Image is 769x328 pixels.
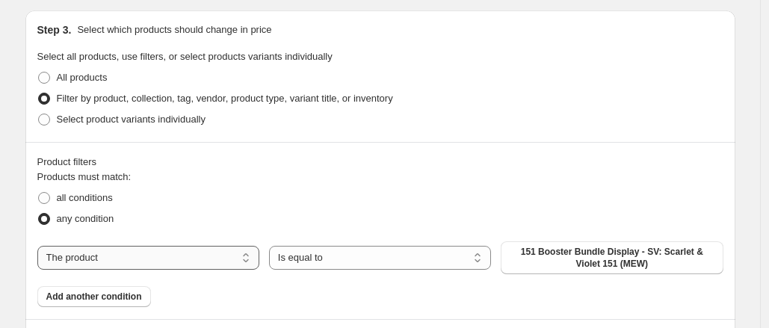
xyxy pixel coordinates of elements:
button: Add another condition [37,286,151,307]
span: Select product variants individually [57,114,206,125]
span: All products [57,72,108,83]
span: all conditions [57,192,113,203]
div: Product filters [37,155,723,170]
span: Select all products, use filters, or select products variants individually [37,51,333,62]
button: 151 Booster Bundle Display - SV: Scarlet & Violet 151 (MEW) [501,241,723,274]
span: Add another condition [46,291,142,303]
p: Select which products should change in price [77,22,271,37]
span: Products must match: [37,171,132,182]
h2: Step 3. [37,22,72,37]
span: any condition [57,213,114,224]
span: Filter by product, collection, tag, vendor, product type, variant title, or inventory [57,93,393,104]
span: 151 Booster Bundle Display - SV: Scarlet & Violet 151 (MEW) [510,246,714,270]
